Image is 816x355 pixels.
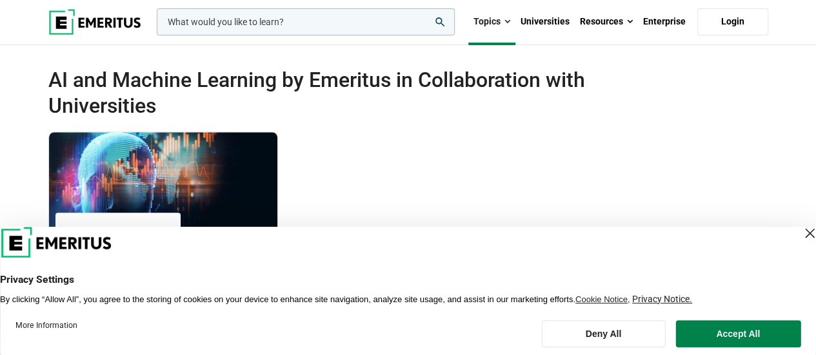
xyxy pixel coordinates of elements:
h2: AI and Machine Learning by Emeritus in Collaboration with Universities [48,67,696,119]
a: Login [697,8,768,35]
a: AI and Machine Learning Course by Columbia Engineering Executive Education - Columbia Engineering... [49,132,277,341]
img: Postgraduate Diploma in Machine Learning (E-Learning) | Online AI and Machine Learning Course [49,132,277,261]
input: woocommerce-product-search-field-0 [157,8,455,35]
img: Columbia Engineering Executive Education [62,219,174,248]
